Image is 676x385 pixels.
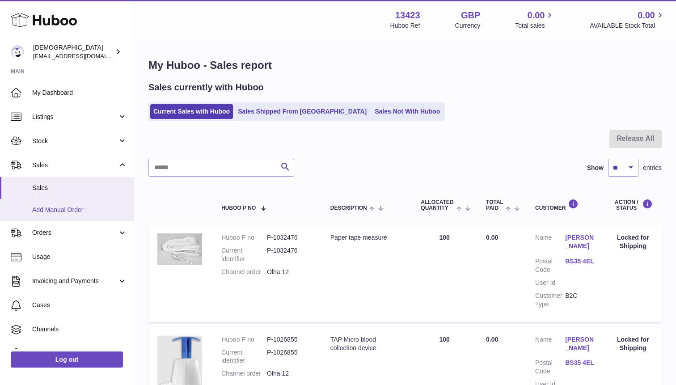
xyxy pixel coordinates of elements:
[330,205,367,211] span: Description
[535,279,565,287] dt: User Id
[11,45,24,59] img: olgazyuz@outlook.com
[32,253,127,261] span: Usage
[221,205,256,211] span: Huboo P no
[32,137,118,145] span: Stock
[565,335,595,352] a: [PERSON_NAME]
[267,233,313,242] dd: P-1032476
[221,335,267,344] dt: Huboo P no
[267,348,313,365] dd: P-1026855
[330,233,403,242] div: Paper tape measure
[32,113,118,121] span: Listings
[372,104,443,119] a: Sales Not With Huboo
[267,246,313,263] dd: P-1032476
[32,89,127,97] span: My Dashboard
[613,199,653,211] div: Action / Status
[565,359,595,367] a: BS35 4EL
[221,246,267,263] dt: Current identifier
[535,292,565,309] dt: Customer Type
[148,81,264,93] h2: Sales currently with Huboo
[11,351,123,368] a: Log out
[535,233,565,253] dt: Name
[643,164,662,172] span: entries
[32,184,127,192] span: Sales
[267,268,313,276] dd: Olha 12
[515,21,555,30] span: Total sales
[412,224,477,322] td: 100
[330,335,403,352] div: TAP Micro blood collection device
[390,21,420,30] div: Huboo Ref
[565,257,595,266] a: BS35 4EL
[395,9,420,21] strong: 13423
[565,233,595,250] a: [PERSON_NAME]
[486,234,498,241] span: 0.00
[32,325,127,334] span: Channels
[613,233,653,250] div: Locked for Shipping
[486,199,503,211] span: Total paid
[235,104,370,119] a: Sales Shipped From [GEOGRAPHIC_DATA]
[587,164,604,172] label: Show
[221,233,267,242] dt: Huboo P no
[33,52,131,59] span: [EMAIL_ADDRESS][DOMAIN_NAME]
[267,369,313,378] dd: Olha 12
[590,9,665,30] a: 0.00 AVAILABLE Stock Total
[486,336,498,343] span: 0.00
[515,9,555,30] a: 0.00 Total sales
[33,43,114,60] div: [DEMOGRAPHIC_DATA]
[221,348,267,365] dt: Current identifier
[535,199,595,211] div: Customer
[613,335,653,352] div: Locked for Shipping
[461,9,480,21] strong: GBP
[32,206,127,214] span: Add Manual Order
[221,369,267,378] dt: Channel order
[148,58,662,72] h1: My Huboo - Sales report
[421,199,454,211] span: ALLOCATED Quantity
[32,228,118,237] span: Orders
[565,292,595,309] dd: B2C
[32,277,118,285] span: Invoicing and Payments
[535,335,565,355] dt: Name
[638,9,655,21] span: 0.00
[32,301,127,309] span: Cases
[221,268,267,276] dt: Channel order
[455,21,481,30] div: Currency
[32,161,118,169] span: Sales
[150,104,233,119] a: Current Sales with Huboo
[528,9,545,21] span: 0.00
[535,359,565,376] dt: Postal Code
[267,335,313,344] dd: P-1026855
[157,233,202,265] img: 1739881904.png
[535,257,565,274] dt: Postal Code
[590,21,665,30] span: AVAILABLE Stock Total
